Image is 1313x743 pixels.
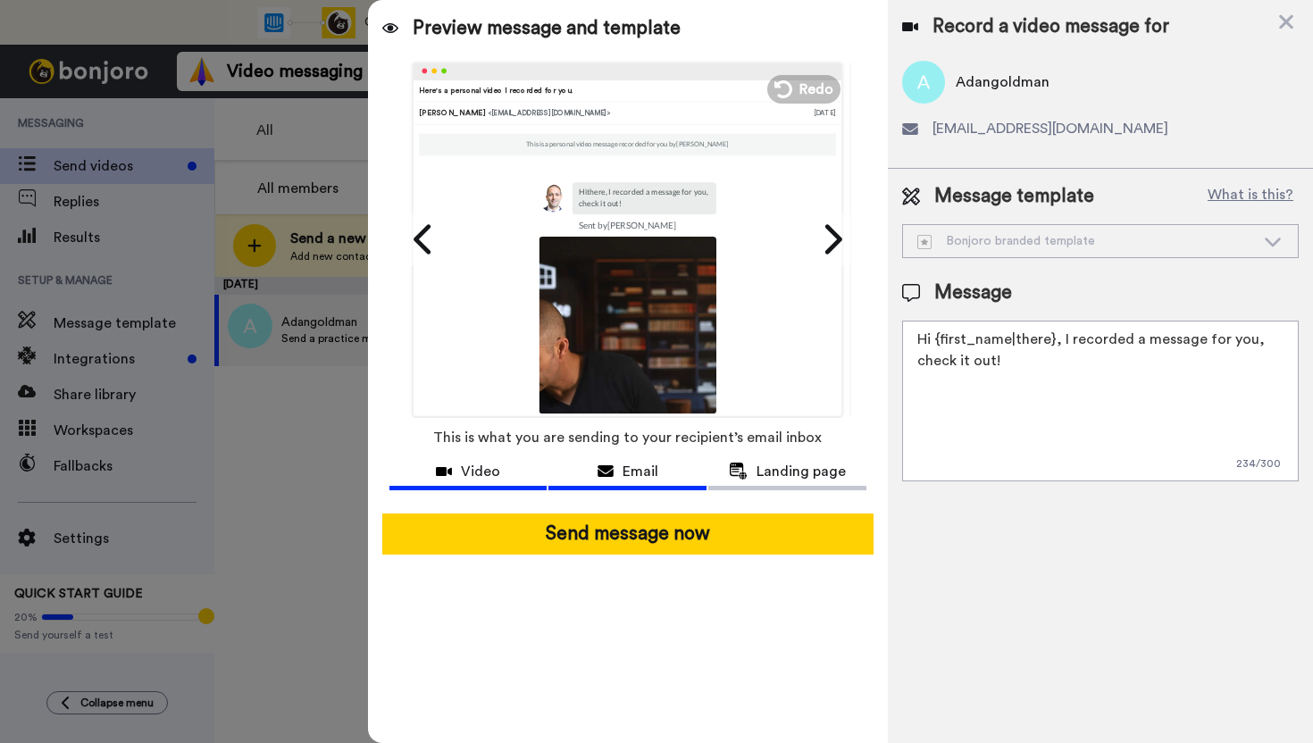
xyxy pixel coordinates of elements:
[539,214,715,237] td: Sent by [PERSON_NAME]
[1202,183,1299,210] button: What is this?
[917,232,1255,250] div: Bonjoro branded template
[934,280,1012,306] span: Message
[902,321,1299,481] textarea: Hi {first_name|there}, I recorded a message for you, check it out!
[539,184,566,212] img: AOh14Ggk5EXP4L6cBQTONnxO9_XduLlpTALHXneVUeIqRA=s96-c
[623,461,658,482] span: Email
[579,187,709,209] p: Hi there , I recorded a message for you, check it out!
[757,461,846,482] span: Landing page
[461,461,500,482] span: Video
[934,183,1094,210] span: Message template
[917,235,932,249] img: demo-template.svg
[433,418,822,457] span: This is what you are sending to your recipient’s email inbox
[382,513,874,555] button: Send message now
[539,236,715,413] img: 9k=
